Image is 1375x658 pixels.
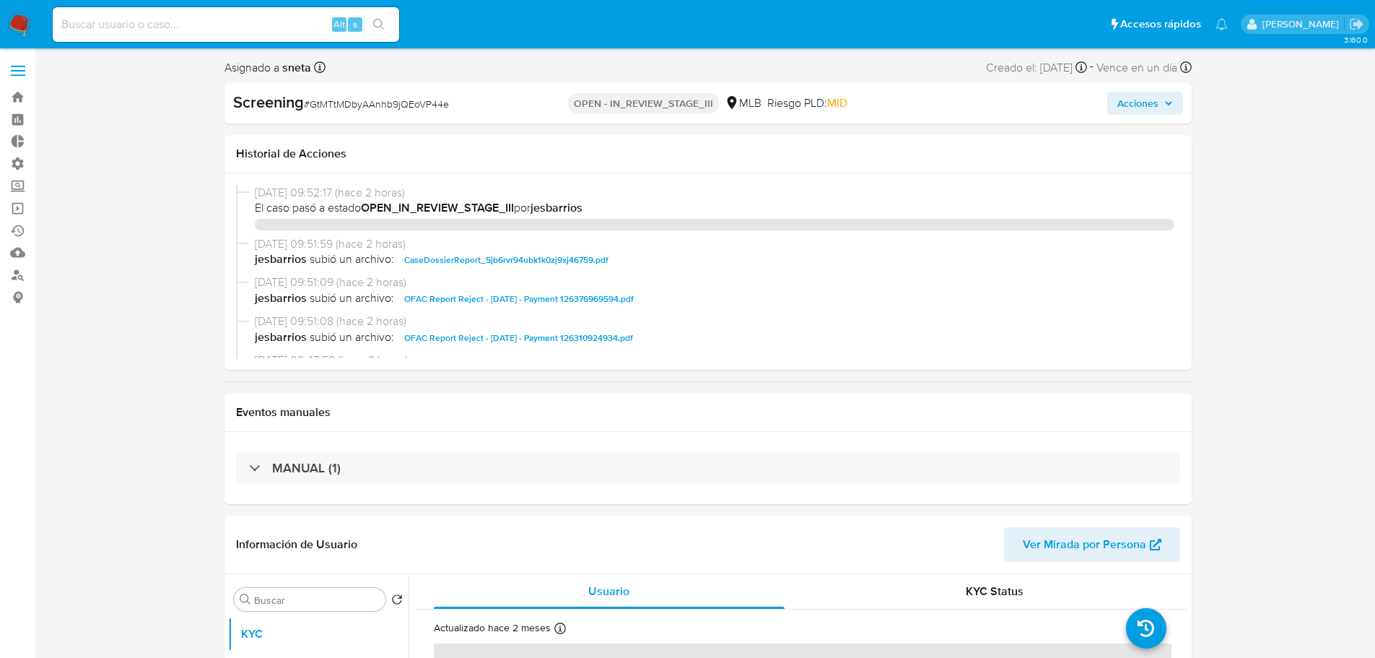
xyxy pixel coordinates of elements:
[254,594,380,607] input: Buscar
[1004,527,1180,562] button: Ver Mirada por Persona
[304,97,449,111] span: # GtMTtMDbyAAnhb9jQEoVP44e
[1117,92,1158,115] span: Acciones
[588,583,629,599] span: Usuario
[236,451,1180,485] div: MANUAL (1)
[966,583,1023,599] span: KYC Status
[1107,92,1183,115] button: Acciones
[333,17,345,31] span: Alt
[1096,60,1177,76] span: Vence en un día
[568,93,719,113] p: OPEN - IN_REVIEW_STAGE_III
[827,95,847,111] span: MID
[1090,58,1094,77] span: -
[236,537,357,552] h1: Información de Usuario
[224,60,311,76] span: Asignado a
[279,59,311,76] b: sneta
[353,17,357,31] span: s
[272,460,341,476] h3: MANUAL (1)
[986,58,1087,77] div: Creado el: [DATE]
[1262,17,1344,31] p: nicolas.tyrkiel@mercadolibre.com
[434,621,551,635] p: Actualizado hace 2 meses
[725,95,761,111] div: MLB
[233,90,304,113] b: Screening
[1215,18,1228,30] a: Notificaciones
[1023,527,1146,562] span: Ver Mirada por Persona
[228,617,409,651] button: KYC
[1349,17,1364,32] a: Salir
[236,405,1180,420] h1: Eventos manuales
[1120,17,1201,32] span: Accesos rápidos
[391,594,403,610] button: Volver al orden por defecto
[240,594,251,605] button: Buscar
[53,15,399,34] input: Buscar usuario o caso...
[364,14,393,35] button: search-icon
[767,95,847,111] span: Riesgo PLD:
